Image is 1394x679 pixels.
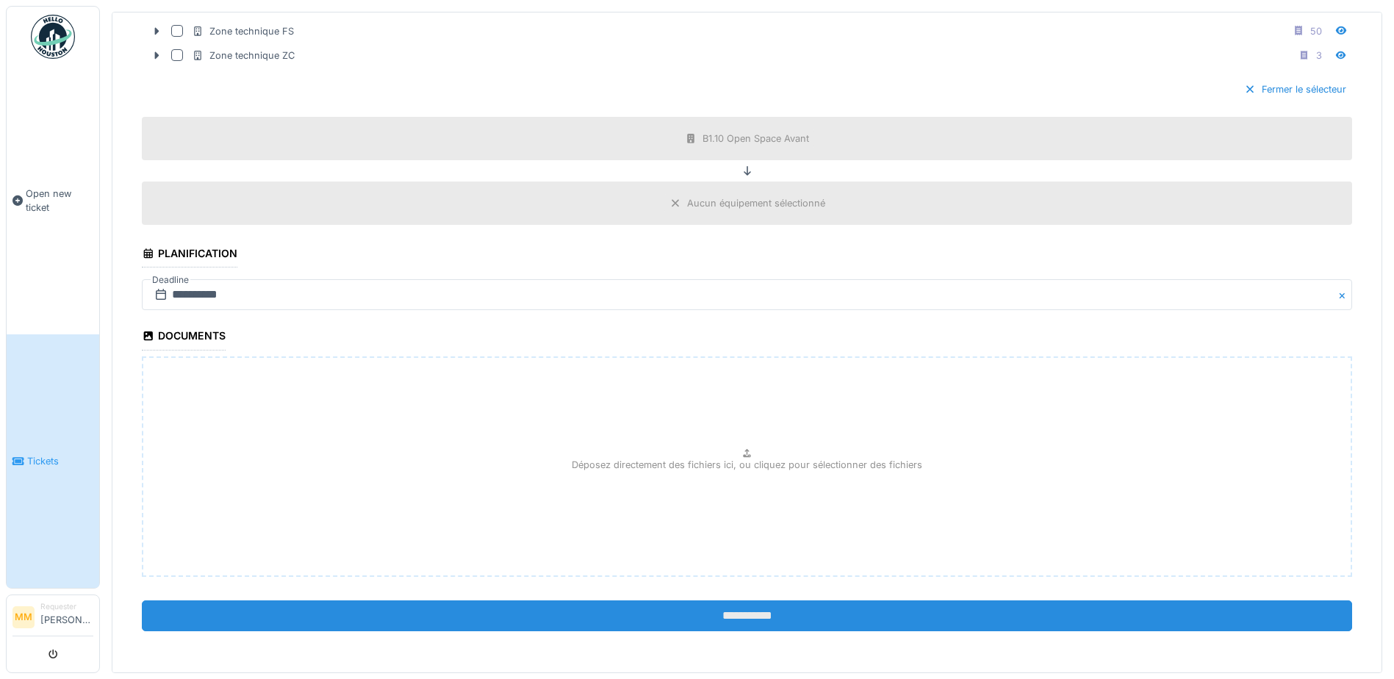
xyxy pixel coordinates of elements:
img: Badge_color-CXgf-gQk.svg [31,15,75,59]
div: Aucun équipement sélectionné [687,196,825,210]
div: Zone technique FS [192,24,294,38]
div: B1.10 Open Space Avant [703,132,809,145]
div: Fermer le sélecteur [1238,79,1352,99]
a: MM Requester[PERSON_NAME] [12,601,93,636]
p: Déposez directement des fichiers ici, ou cliquez pour sélectionner des fichiers [572,458,922,472]
div: Requester [40,601,93,612]
div: 50 [1310,24,1322,38]
a: Tickets [7,334,99,588]
div: Documents [142,325,226,350]
div: Planification [142,242,237,267]
div: 3 [1316,48,1322,62]
a: Open new ticket [7,67,99,334]
div: Zone technique ZC [192,48,295,62]
li: [PERSON_NAME] [40,601,93,633]
span: Tickets [27,454,93,468]
label: Deadline [151,272,190,288]
li: MM [12,606,35,628]
span: Open new ticket [26,187,93,215]
button: Close [1336,279,1352,310]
